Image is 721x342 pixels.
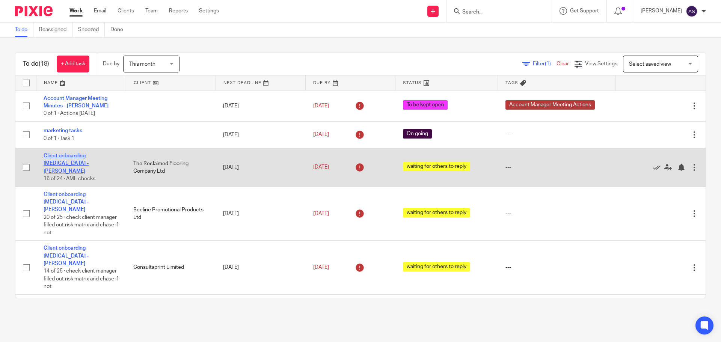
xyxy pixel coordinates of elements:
[44,192,89,212] a: Client onboarding [MEDICAL_DATA] - [PERSON_NAME]
[129,62,155,67] span: This month
[505,210,608,217] div: ---
[39,61,49,67] span: (18)
[216,90,305,121] td: [DATE]
[103,60,119,68] p: Due by
[629,62,671,67] span: Select saved view
[126,241,216,295] td: Consultaprint Limited
[403,208,470,217] span: waiting for others to reply
[313,132,329,137] span: [DATE]
[505,164,608,171] div: ---
[44,215,118,235] span: 20 of 25 · check client manager filled out risk matrix and chase if not
[44,111,95,116] span: 0 of 1 · Actions [DATE]
[313,103,329,108] span: [DATE]
[570,8,599,14] span: Get Support
[145,7,158,15] a: Team
[44,96,109,108] a: Account Manager Meeting Minutes - [PERSON_NAME]
[110,23,129,37] a: Done
[57,56,89,72] a: + Add task
[169,7,188,15] a: Reports
[216,187,305,241] td: [DATE]
[505,264,608,271] div: ---
[126,294,216,333] td: Blumor 2 Limited
[216,148,305,187] td: [DATE]
[313,265,329,270] span: [DATE]
[199,7,219,15] a: Settings
[585,61,617,66] span: View Settings
[313,165,329,170] span: [DATE]
[505,100,595,110] span: Account Manager Meeting Actions
[118,7,134,15] a: Clients
[403,262,470,271] span: waiting for others to reply
[23,60,49,68] h1: To do
[216,294,305,333] td: [DATE]
[15,23,33,37] a: To do
[39,23,72,37] a: Reassigned
[126,187,216,241] td: Beeline Promotional Products Ltd
[78,23,105,37] a: Snoozed
[44,153,89,174] a: Client onboarding [MEDICAL_DATA] - [PERSON_NAME]
[216,241,305,295] td: [DATE]
[44,136,74,141] span: 0 of 1 · Task 1
[403,129,432,139] span: On going
[94,7,106,15] a: Email
[557,61,569,66] a: Clear
[126,148,216,187] td: The Reclaimed Flooring Company Ltd
[653,164,664,171] a: Mark as done
[505,131,608,139] div: ---
[533,61,557,66] span: Filter
[641,7,682,15] p: [PERSON_NAME]
[44,176,95,181] span: 16 of 24 · AML checks
[462,9,529,16] input: Search
[313,211,329,216] span: [DATE]
[505,81,518,85] span: Tags
[403,100,448,110] span: To be kept open
[686,5,698,17] img: svg%3E
[15,6,53,16] img: Pixie
[69,7,83,15] a: Work
[545,61,551,66] span: (1)
[44,128,82,133] a: marketing tasks
[44,246,89,266] a: Client onboarding [MEDICAL_DATA] - [PERSON_NAME]
[216,121,305,148] td: [DATE]
[403,162,470,171] span: waiting for others to reply
[44,269,118,289] span: 14 of 25 · check client manager filled out risk matrix and chase if not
